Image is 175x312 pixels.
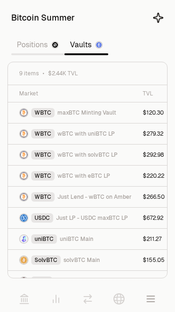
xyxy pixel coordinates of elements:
span: wBTC with eBTC LP [57,172,110,180]
img: WBTC Logo [20,172,28,180]
a: $120.30 [143,109,164,116]
a: eBTC LogoeBTCeBTC Main [19,276,132,286]
span: Just Lend - wBTC on Amber [57,193,132,201]
div: WBTC [31,108,55,117]
img: WBTC Logo [20,109,28,116]
span: wBTC with uniBTC LP [57,130,115,138]
a: SolvBTC LogoSolvBTCsolvBTC Main [19,255,132,265]
span: 9 items [19,70,39,77]
div: Bitcoin Summer [11,11,75,24]
img: eBTC Logo [20,277,28,285]
div: TVL [143,90,165,97]
img: uniBTC Logo [20,235,28,243]
a: $219.39 [143,277,163,285]
a: $220.22 [143,172,164,180]
a: uniBTC LogouniBTCuniBTC Main [19,234,132,244]
div: eBTC [31,276,52,286]
div: uniBTC [31,234,57,244]
img: WBTC Logo [20,151,28,159]
div: USDC [31,213,53,223]
a: WBTC LogoWBTCmaxBTC Minting Vault [19,108,132,117]
a: $279.32 [143,130,163,138]
img: WBTC Logo [20,130,28,138]
a: WBTC LogoWBTCJust Lend - wBTC on Amber [19,192,132,202]
img: WBTC Logo [20,193,28,201]
a: $672.92 [143,214,163,222]
a: $292.98 [143,151,164,159]
span: uniBTC Main [60,235,93,243]
a: $211.27 [143,235,161,243]
a: WBTC LogoWBTCwBTC with uniBTC LP [19,129,132,138]
span: wBTC with solvBTC LP [57,151,118,159]
a: USDC LogoUSDCJust LP - USDC maxBTC LP [19,213,132,223]
div: WBTC [31,129,55,138]
span: maxBTC Minting Vault [57,109,116,116]
a: WBTC LogoWBTCwBTC with solvBTC LP [19,150,132,160]
img: USDC Logo [20,214,28,222]
a: $155.05 [143,256,165,264]
div: WBTC [31,192,55,202]
div: WBTC [31,150,55,160]
span: Just LP - USDC maxBTC LP [56,214,128,222]
span: solvBTC Main [63,256,100,264]
img: Neutron Logo [52,42,58,48]
a: WBTC LogoWBTCwBTC with eBTC LP [19,171,132,181]
div: Market [19,90,132,97]
span: $2.44K TVL [48,70,78,77]
img: Ethereum Logo [96,42,102,48]
img: SolvBTC Logo [20,256,28,264]
a: Vaults [64,36,108,54]
a: Positions [11,36,64,54]
div: WBTC [31,171,55,181]
span: eBTC Main [55,277,84,285]
a: $266.50 [143,193,165,201]
div: SolvBTC [31,255,61,265]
